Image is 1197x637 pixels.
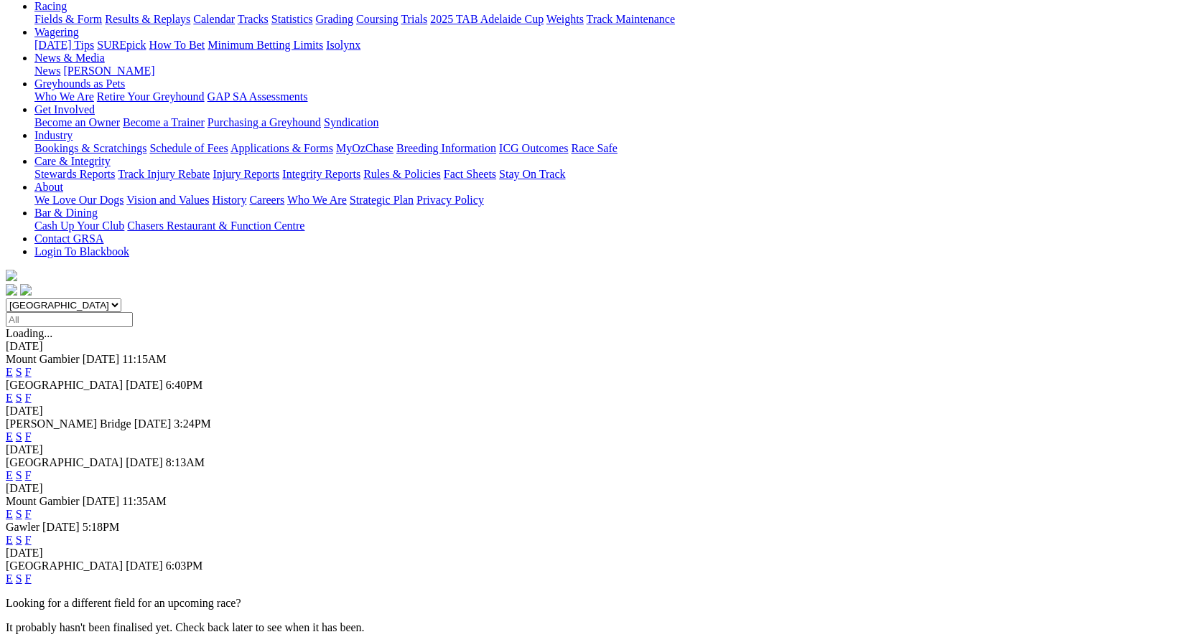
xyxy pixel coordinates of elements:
a: Industry [34,129,73,141]
span: Loading... [6,327,52,339]
a: ICG Outcomes [499,142,568,154]
a: F [25,508,32,520]
a: Fields & Form [34,13,102,25]
a: MyOzChase [336,142,393,154]
a: Track Injury Rebate [118,168,210,180]
div: [DATE] [6,405,1191,417]
a: Who We Are [287,194,347,206]
div: Industry [34,142,1191,155]
div: News & Media [34,65,1191,77]
a: S [16,392,22,404]
span: [PERSON_NAME] Bridge [6,417,131,430]
span: [DATE] [134,417,172,430]
span: [DATE] [42,521,80,533]
input: Select date [6,312,133,327]
a: Integrity Reports [282,168,360,180]
a: Care & Integrity [34,155,111,167]
a: Coursing [356,13,399,25]
a: GAP SA Assessments [208,90,308,103]
a: Results & Replays [105,13,190,25]
a: Stewards Reports [34,168,115,180]
a: Become a Trainer [123,116,205,128]
a: E [6,392,13,404]
a: [PERSON_NAME] [63,65,154,77]
span: 11:35AM [122,495,167,507]
div: About [34,194,1191,207]
a: Breeding Information [396,142,496,154]
span: 5:18PM [83,521,120,533]
a: Become an Owner [34,116,120,128]
a: E [6,366,13,378]
a: S [16,366,22,378]
span: [DATE] [83,495,120,507]
a: Purchasing a Greyhound [208,116,321,128]
a: F [25,392,32,404]
span: [DATE] [83,353,120,365]
span: [DATE] [126,560,163,572]
partial: It probably hasn't been finalised yet. Check back later to see when it has been. [6,621,365,633]
img: logo-grsa-white.png [6,270,17,281]
a: About [34,181,63,193]
a: We Love Our Dogs [34,194,124,206]
a: Strategic Plan [350,194,414,206]
a: S [16,508,22,520]
a: S [16,534,22,546]
a: F [25,572,32,585]
a: Privacy Policy [416,194,484,206]
a: 2025 TAB Adelaide Cup [430,13,544,25]
a: Login To Blackbook [34,245,129,258]
span: Gawler [6,521,39,533]
a: Contact GRSA [34,232,103,245]
img: twitter.svg [20,284,32,296]
a: E [6,430,13,443]
a: Track Maintenance [587,13,675,25]
a: Weights [546,13,584,25]
p: Looking for a different field for an upcoming race? [6,597,1191,610]
span: [DATE] [126,379,163,391]
a: Tracks [238,13,269,25]
a: Race Safe [571,142,617,154]
a: F [25,469,32,481]
a: F [25,534,32,546]
a: News & Media [34,52,105,64]
a: Get Involved [34,103,95,115]
a: SUREpick [97,39,146,51]
span: 8:13AM [166,456,205,468]
a: F [25,366,32,378]
a: Grading [316,13,353,25]
span: Mount Gambier [6,353,80,365]
img: facebook.svg [6,284,17,296]
span: 6:03PM [166,560,203,572]
span: 3:24PM [174,417,211,430]
a: How To Bet [149,39,205,51]
a: Bar & Dining [34,207,98,219]
a: Isolynx [326,39,360,51]
a: Stay On Track [499,168,565,180]
div: Get Involved [34,116,1191,129]
a: Calendar [193,13,235,25]
span: [GEOGRAPHIC_DATA] [6,379,123,391]
a: S [16,430,22,443]
div: Bar & Dining [34,220,1191,232]
a: E [6,572,13,585]
a: Who We Are [34,90,94,103]
a: News [34,65,60,77]
a: Cash Up Your Club [34,220,124,232]
a: E [6,469,13,481]
a: Fact Sheets [444,168,496,180]
div: Racing [34,13,1191,26]
div: [DATE] [6,340,1191,353]
a: Retire Your Greyhound [97,90,205,103]
a: Vision and Values [126,194,209,206]
a: Careers [249,194,284,206]
a: Greyhounds as Pets [34,77,125,90]
span: Mount Gambier [6,495,80,507]
div: Care & Integrity [34,168,1191,181]
span: 11:15AM [122,353,167,365]
div: Greyhounds as Pets [34,90,1191,103]
a: Applications & Forms [230,142,333,154]
span: [GEOGRAPHIC_DATA] [6,456,123,468]
div: Wagering [34,39,1191,52]
a: Trials [401,13,427,25]
a: Bookings & Scratchings [34,142,146,154]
